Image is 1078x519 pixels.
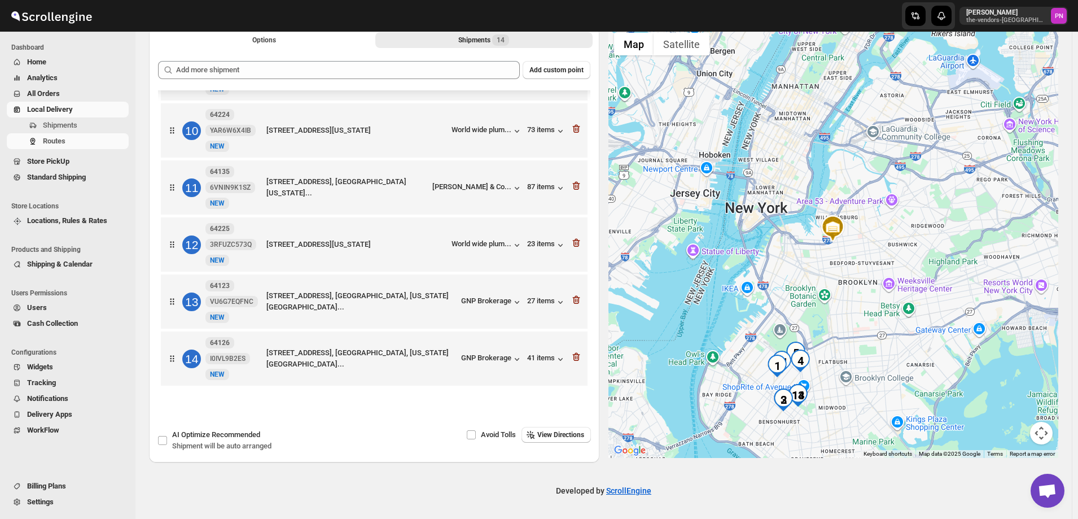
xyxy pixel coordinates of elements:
button: 27 items [527,296,566,308]
button: Show street map [614,33,654,55]
span: Billing Plans [27,482,66,490]
button: Selected Shipments [375,32,593,48]
button: Locations, Rules & Rates [7,213,129,229]
button: GNP Brokerage [461,296,523,308]
span: Dashboard [11,43,130,52]
span: YAR6W6X4IB [210,126,251,135]
button: World wide plum... [452,125,523,137]
span: 14 [497,36,505,45]
a: Open this area in Google Maps (opens a new window) [611,443,648,458]
span: NEW [210,142,225,150]
span: Options [252,36,276,45]
div: 41 items [527,354,566,365]
p: Developed by [556,485,651,496]
input: Add more shipment [176,61,520,79]
div: 11 [182,178,201,197]
div: 14 [182,350,201,368]
button: Notifications [7,391,129,407]
div: World wide plum... [452,125,511,134]
div: World wide plum... [452,239,511,248]
div: 1464126I0IVL9B2ESNEW[STREET_ADDRESS], [GEOGRAPHIC_DATA], [US_STATE][GEOGRAPHIC_DATA]...GNP Broker... [161,332,588,386]
span: AI Optimize [172,430,260,439]
div: 12642253RFUZC573QNEW[STREET_ADDRESS][US_STATE]World wide plum...23 items [161,217,588,272]
button: All Orders [7,86,129,102]
a: Terms (opens in new tab) [987,451,1003,457]
div: [PERSON_NAME] & Co... [432,182,511,191]
span: Users [27,303,47,312]
div: Selected Shipments [149,52,599,396]
span: Add custom point [529,66,584,75]
span: Pramod Nair [1051,8,1067,24]
span: Shipments [43,121,77,129]
div: [STREET_ADDRESS][US_STATE] [266,239,447,250]
div: 13 [182,293,201,311]
button: View Directions [522,427,591,443]
span: I0IVL9B2ES [210,354,246,363]
button: Billing Plans [7,478,129,494]
div: 87 items [527,182,566,194]
span: NEW [210,313,225,321]
span: View Directions [537,430,584,439]
button: Shipments [7,117,129,133]
button: Users [7,300,129,316]
b: 64225 [210,225,230,233]
button: Home [7,54,129,70]
a: Report a map error [1010,451,1055,457]
button: Add custom point [523,61,590,79]
p: [PERSON_NAME] [966,8,1046,17]
div: 10 [182,121,201,140]
span: Standard Shipping [27,173,86,181]
span: NEW [210,199,225,207]
span: 6VNIN9K1SZ [210,183,251,192]
span: Routes [43,137,65,145]
button: Routes [7,133,129,149]
span: Widgets [27,363,53,371]
span: WorkFlow [27,426,59,434]
div: 11 [770,351,793,373]
b: 64126 [210,339,230,347]
div: 11641356VNIN9K1SZNEW[STREET_ADDRESS], [GEOGRAPHIC_DATA][US_STATE]...[PERSON_NAME] & Co...87 items [161,160,588,215]
b: 64135 [210,168,230,176]
b: 64224 [210,111,230,119]
div: 3 [772,389,795,411]
span: Configurations [11,348,130,357]
div: 5 [785,342,807,364]
b: 64123 [210,282,230,290]
button: World wide plum... [452,239,523,251]
span: Locations, Rules & Rates [27,216,107,225]
div: [STREET_ADDRESS], [GEOGRAPHIC_DATA][US_STATE]... [266,176,428,199]
div: [STREET_ADDRESS], [GEOGRAPHIC_DATA], [US_STATE][GEOGRAPHIC_DATA]... [266,347,457,370]
span: 3RFUZC573Q [210,240,252,249]
span: Shipment will be auto arranged [172,442,271,450]
button: Tracking [7,375,129,391]
div: Shipments [458,34,509,46]
text: PN [1055,12,1063,20]
button: 73 items [527,125,566,137]
div: [STREET_ADDRESS], [GEOGRAPHIC_DATA], [US_STATE][GEOGRAPHIC_DATA]... [266,290,457,313]
span: Tracking [27,378,56,387]
p: the-vendors-[GEOGRAPHIC_DATA] [966,17,1046,24]
button: Analytics [7,70,129,86]
button: Widgets [7,359,129,375]
span: Cash Collection [27,319,78,328]
img: ScrollEngine [9,2,94,30]
button: 23 items [527,239,566,251]
div: 4 [789,350,812,372]
span: Delivery Apps [27,410,72,418]
div: 1364123VU6G7EQFNCNEW[STREET_ADDRESS], [GEOGRAPHIC_DATA], [US_STATE][GEOGRAPHIC_DATA]...GNP Broker... [161,274,588,329]
a: ScrollEngine [606,486,651,495]
span: Home [27,58,46,66]
span: NEW [210,370,225,378]
span: Recommended [212,430,260,439]
div: 1 [766,355,788,377]
button: All Route Options [156,32,373,48]
div: GNP Brokerage [461,354,523,365]
span: Notifications [27,394,68,403]
button: Keyboard shortcuts [864,450,912,458]
button: Settings [7,494,129,510]
span: Products and Shipping [11,245,130,254]
span: NEW [210,256,225,264]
